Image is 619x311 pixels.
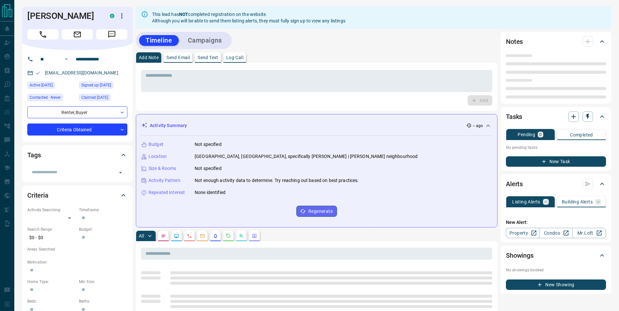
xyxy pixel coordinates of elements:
[81,82,111,88] span: Signed up [DATE]
[27,232,76,243] p: $0 - $0
[506,228,539,238] a: Property
[36,71,40,75] svg: Email Valid
[148,165,176,172] p: Size & Rooms
[27,246,127,252] p: Areas Searched:
[506,219,606,226] p: New Alert:
[195,165,222,172] p: Not specified
[506,36,523,47] h2: Notes
[166,55,190,60] p: Send Email
[27,82,76,91] div: Wed Aug 27 2025
[79,298,127,304] p: Baths:
[226,233,231,239] svg: Requests
[506,156,606,167] button: New Task
[116,168,125,177] button: Open
[506,34,606,49] div: Notes
[62,29,93,40] span: Email
[139,234,144,238] p: All
[139,35,179,46] button: Timeline
[150,122,187,129] p: Activity Summary
[539,228,573,238] a: Condos
[141,120,492,132] div: Activity Summary-- ago
[539,132,542,137] p: 0
[96,29,127,40] span: Message
[239,233,244,239] svg: Opportunities
[27,188,127,203] div: Criteria
[506,267,606,273] p: No showings booked
[200,233,205,239] svg: Emails
[148,189,185,196] p: Repeated Interest
[506,250,534,261] h2: Showings
[506,109,606,124] div: Tasks
[195,141,222,148] p: Not specified
[296,206,337,217] button: Regenerate
[174,233,179,239] svg: Lead Browsing Activity
[79,279,127,285] p: Min Size:
[27,259,127,265] p: Motivation:
[195,177,359,184] p: Not enough activity data to determine. Try reaching out based on best practices.
[62,55,70,63] button: Open
[181,35,228,46] button: Campaigns
[27,11,100,21] h1: [PERSON_NAME]
[148,141,163,148] p: Budget
[195,189,226,196] p: None identified
[252,233,257,239] svg: Agent Actions
[30,82,53,88] span: Active [DATE]
[79,94,127,103] div: Wed Aug 27 2025
[506,279,606,290] button: New Showing
[506,176,606,192] div: Alerts
[506,111,522,122] h2: Tasks
[518,132,535,137] p: Pending
[45,70,118,75] a: [EMAIL_ADDRESS][DOMAIN_NAME]
[30,94,61,101] span: Contacted - Never
[473,123,483,129] p: -- ago
[27,123,127,136] div: Criteria Obtained
[573,228,606,238] a: Mr.Loft
[27,207,76,213] p: Actively Searching:
[213,233,218,239] svg: Listing Alerts
[81,94,108,101] span: Claimed [DATE]
[27,147,127,163] div: Tags
[562,200,593,204] p: Building Alerts
[27,298,76,304] p: Beds:
[27,150,41,160] h2: Tags
[27,106,127,118] div: Renter , Buyer
[110,14,114,18] div: condos.ca
[27,190,48,201] h2: Criteria
[139,55,159,60] p: Add Note
[152,8,345,27] div: This lead has completed registration on the website. Although you will be able to send them listi...
[27,279,76,285] p: Home Type:
[226,55,243,60] p: Log Call
[195,153,418,160] p: [GEOGRAPHIC_DATA], [GEOGRAPHIC_DATA], specifically [PERSON_NAME] | [PERSON_NAME] neighbourhood
[79,82,127,91] div: Wed Aug 27 2025
[161,233,166,239] svg: Notes
[179,12,188,17] strong: NOT
[148,177,180,184] p: Activity Pattern
[506,179,523,189] h2: Alerts
[187,233,192,239] svg: Calls
[148,153,167,160] p: Location
[512,200,540,204] p: Listing Alerts
[79,207,127,213] p: Timeframe:
[570,133,593,137] p: Completed
[198,55,218,60] p: Send Text
[506,248,606,263] div: Showings
[506,143,606,152] p: No pending tasks
[27,29,58,40] span: Call
[27,227,76,232] p: Search Range:
[79,227,127,232] p: Budget:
